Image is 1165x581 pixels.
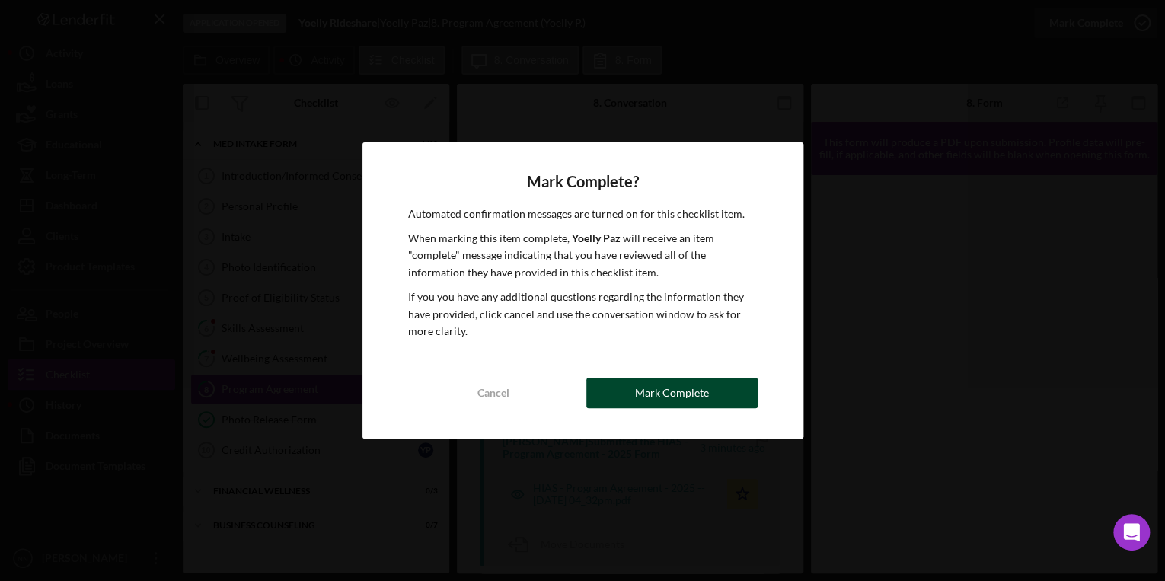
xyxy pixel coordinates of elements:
[408,173,758,190] h4: Mark Complete?
[586,378,758,408] button: Mark Complete
[408,378,579,408] button: Cancel
[408,206,758,222] p: Automated confirmation messages are turned on for this checklist item.
[408,230,758,281] p: When marking this item complete, will receive an item "complete" message indicating that you have...
[477,378,509,408] div: Cancel
[1113,514,1150,551] div: Open Intercom Messenger
[572,231,621,244] b: Yoelly Paz
[635,378,709,408] div: Mark Complete
[408,289,758,340] p: If you you have any additional questions regarding the information they have provided, click canc...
